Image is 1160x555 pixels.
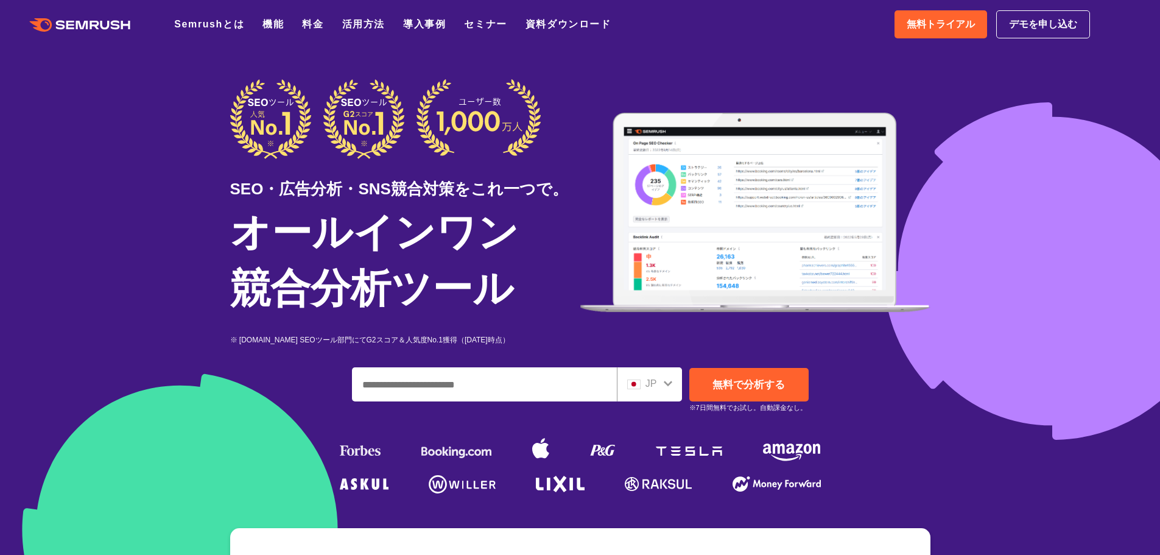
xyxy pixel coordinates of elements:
span: 無料トライアル [907,16,975,32]
input: ドメイン、キーワードまたはURLを入力してください [353,368,616,401]
span: デモを申し込む [1009,16,1077,32]
div: ※ [DOMAIN_NAME] SEOツール部門にてG2スコア＆人気度No.1獲得（[DATE]時点） [230,334,580,346]
a: 導入事例 [403,19,446,29]
a: Semrushとは [174,19,244,29]
a: 機能 [262,19,284,29]
a: 活用方法 [342,19,385,29]
a: 無料で分析する [689,368,809,401]
a: 無料トライアル [895,10,987,38]
div: SEO・広告分析・SNS競合対策をこれ一つで。 [230,159,580,201]
a: デモを申し込む [996,10,1090,38]
small: ※7日間無料でお試し。自動課金なし。 [689,402,807,414]
a: 資料ダウンロード [526,19,611,29]
span: 無料で分析する [712,379,785,391]
a: セミナー [464,19,507,29]
span: JP [645,378,657,389]
a: 料金 [302,19,323,29]
h1: オールインワン 競合分析ツール [230,204,580,316]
